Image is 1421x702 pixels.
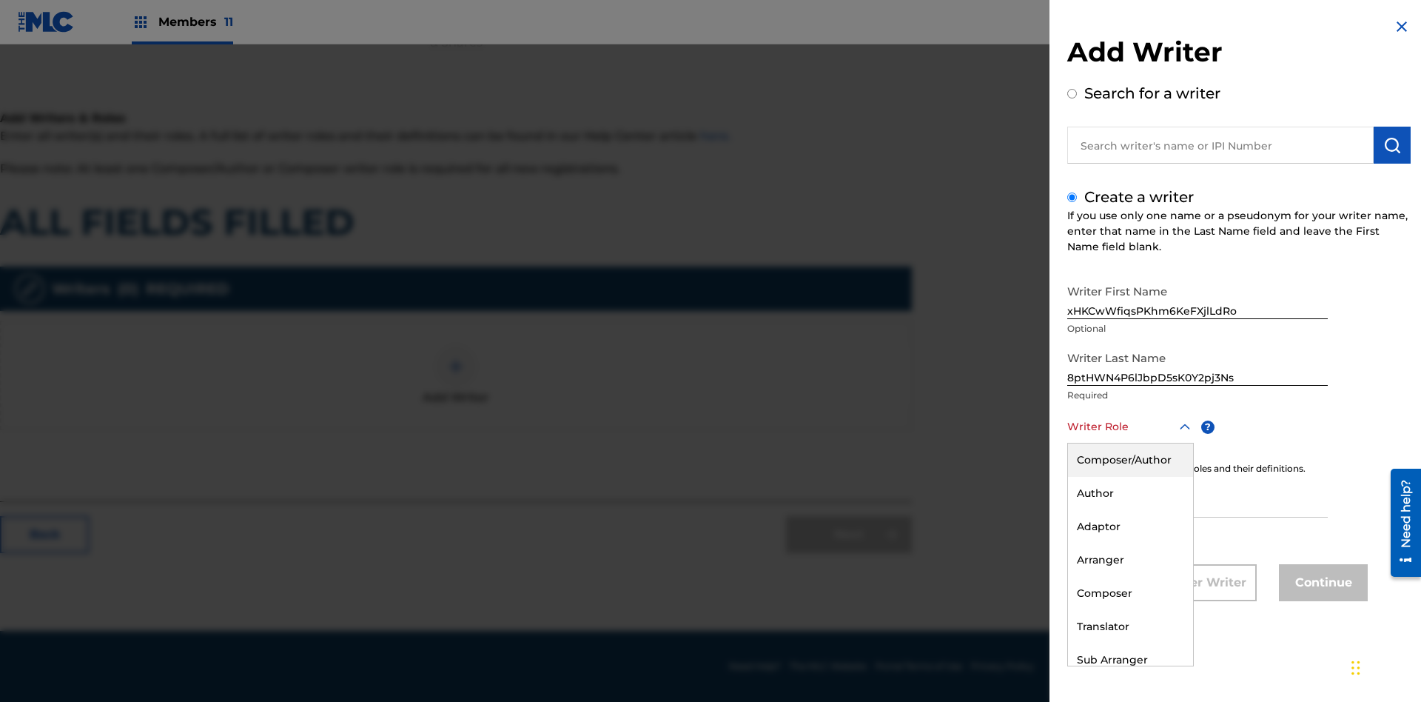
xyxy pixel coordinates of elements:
[18,11,75,33] img: MLC Logo
[1380,461,1421,586] iframe: Resource Center
[1068,510,1193,544] div: Adaptor
[1068,643,1193,677] div: Sub Arranger
[224,15,233,29] span: 11
[1084,188,1194,206] label: Create a writer
[1068,577,1193,610] div: Composer
[158,13,233,30] span: Members
[1068,544,1193,577] div: Arranger
[1351,646,1360,690] div: Drag
[1068,610,1193,643] div: Translator
[1067,322,1328,335] p: Optional
[1067,208,1411,255] div: If you use only one name or a pseudonym for your writer name, enter that name in the Last Name fi...
[1067,521,1328,534] p: Optional
[1201,421,1215,434] span: ?
[1067,36,1411,73] h2: Add Writer
[1068,444,1193,477] div: Composer/Author
[1067,462,1411,475] div: Click for a list of writer roles and their definitions.
[1347,631,1421,702] iframe: Chat Widget
[1383,136,1401,154] img: Search Works
[1067,389,1328,402] p: Required
[1067,127,1374,164] input: Search writer's name or IPI Number
[1084,84,1220,102] label: Search for a writer
[1068,477,1193,510] div: Author
[132,13,150,31] img: Top Rightsholders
